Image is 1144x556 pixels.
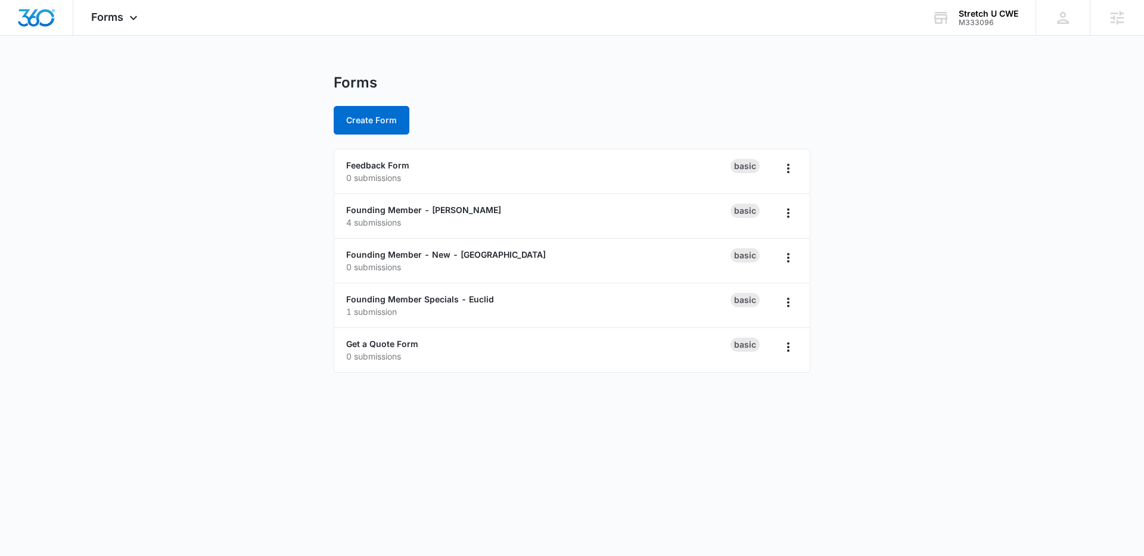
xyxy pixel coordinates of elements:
[959,9,1018,18] div: account name
[779,159,798,178] button: Overflow Menu
[346,294,494,304] a: Founding Member Specials - Euclid
[346,339,418,349] a: Get a Quote Form
[346,171,730,184] p: 0 submissions
[334,74,377,92] h1: Forms
[730,293,760,307] div: Basic
[959,18,1018,27] div: account id
[346,160,409,170] a: Feedback Form
[91,11,123,23] span: Forms
[730,248,760,263] div: Basic
[346,205,501,215] a: Founding Member - [PERSON_NAME]
[779,204,798,223] button: Overflow Menu
[779,248,798,267] button: Overflow Menu
[730,204,760,218] div: Basic
[346,249,546,260] a: Founding Member - New - [GEOGRAPHIC_DATA]
[346,261,730,273] p: 0 submissions
[730,338,760,352] div: Basic
[730,159,760,173] div: Basic
[334,106,409,135] button: Create Form
[779,338,798,357] button: Overflow Menu
[779,293,798,312] button: Overflow Menu
[346,305,730,318] p: 1 submission
[346,350,730,363] p: 0 submissions
[346,216,730,229] p: 4 submissions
